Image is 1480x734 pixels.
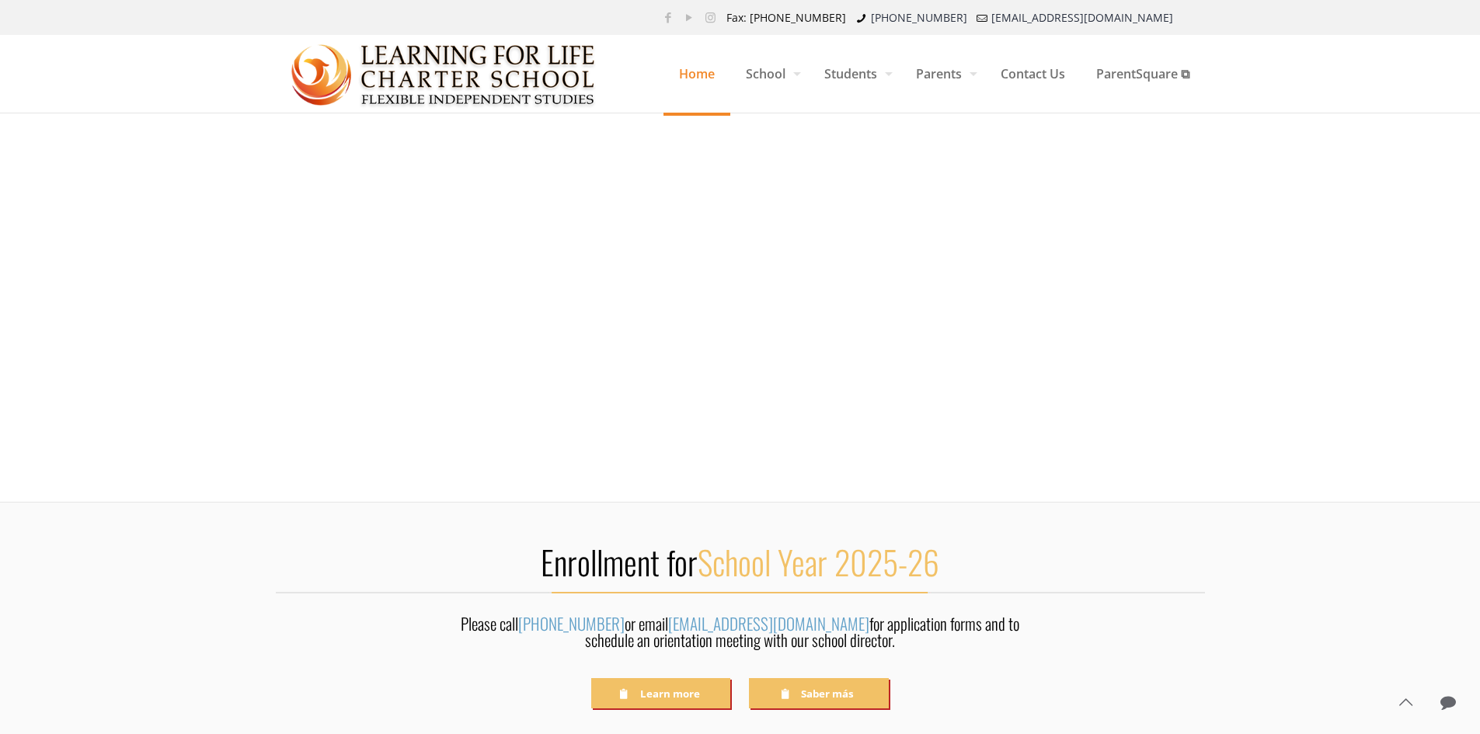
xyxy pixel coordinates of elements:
[663,50,730,97] span: Home
[1081,35,1205,113] a: ParentSquare ⧉
[871,10,967,25] a: [PHONE_NUMBER]
[702,9,719,25] a: Instagram icon
[985,50,1081,97] span: Contact Us
[660,9,677,25] a: Facebook icon
[809,35,900,113] a: Students
[975,10,991,25] i: mail
[1389,686,1422,718] a: Back to top icon
[900,35,985,113] a: Parents
[444,615,1036,656] div: Please call or email for application forms and to schedule an orientation meeting with our school...
[681,9,698,25] a: YouTube icon
[518,611,625,635] a: [PHONE_NUMBER]
[291,35,597,113] a: Learning for Life Charter School
[1081,50,1205,97] span: ParentSquare ⧉
[991,10,1173,25] a: [EMAIL_ADDRESS][DOMAIN_NAME]
[749,678,888,708] a: Saber más
[276,541,1205,582] h2: Enrollment for
[668,611,869,635] a: [EMAIL_ADDRESS][DOMAIN_NAME]
[730,50,809,97] span: School
[809,50,900,97] span: Students
[291,36,597,113] img: Home
[591,678,730,708] a: Learn more
[663,35,730,113] a: Home
[900,50,985,97] span: Parents
[854,10,869,25] i: phone
[730,35,809,113] a: School
[698,537,939,586] span: School Year 2025-26
[985,35,1081,113] a: Contact Us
